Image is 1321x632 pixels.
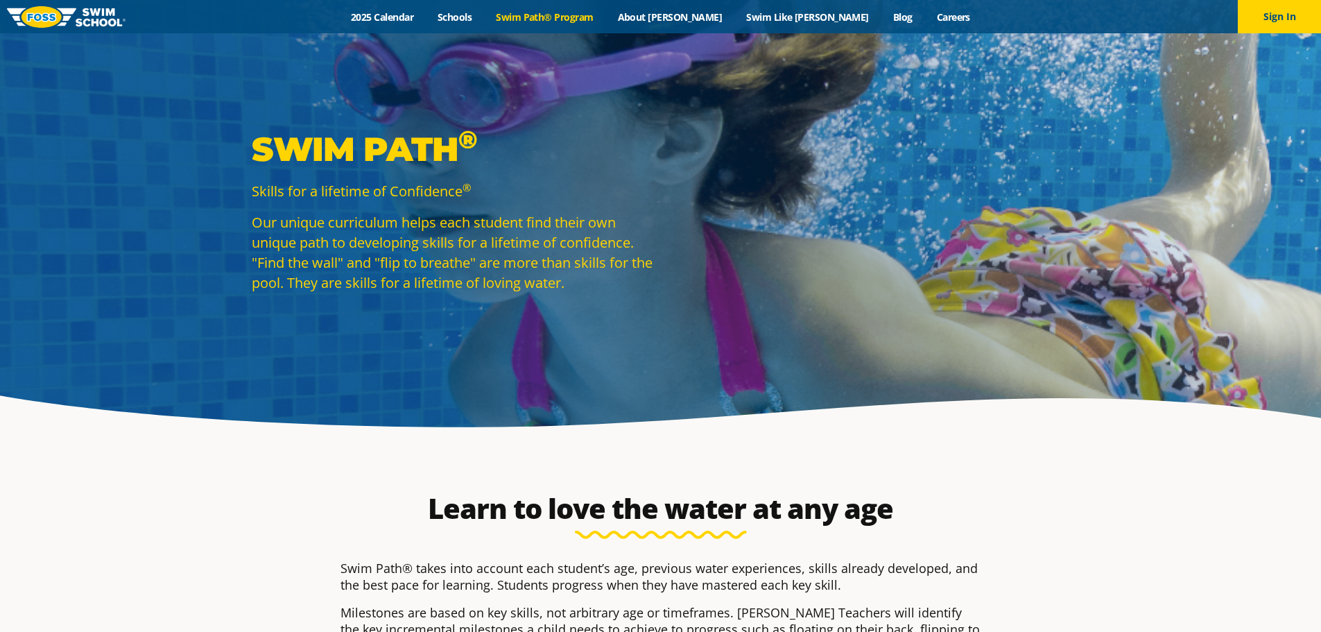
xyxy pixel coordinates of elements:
[734,10,881,24] a: Swim Like [PERSON_NAME]
[458,124,477,155] sup: ®
[334,492,988,525] h2: Learn to love the water at any age
[252,181,654,201] p: Skills for a lifetime of Confidence
[339,10,426,24] a: 2025 Calendar
[463,180,471,194] sup: ®
[426,10,484,24] a: Schools
[924,10,982,24] a: Careers
[340,560,981,593] p: Swim Path® takes into account each student’s age, previous water experiences, skills already deve...
[881,10,924,24] a: Blog
[252,128,654,170] p: Swim Path
[484,10,605,24] a: Swim Path® Program
[252,212,654,293] p: Our unique curriculum helps each student find their own unique path to developing skills for a li...
[7,6,126,28] img: FOSS Swim School Logo
[605,10,734,24] a: About [PERSON_NAME]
